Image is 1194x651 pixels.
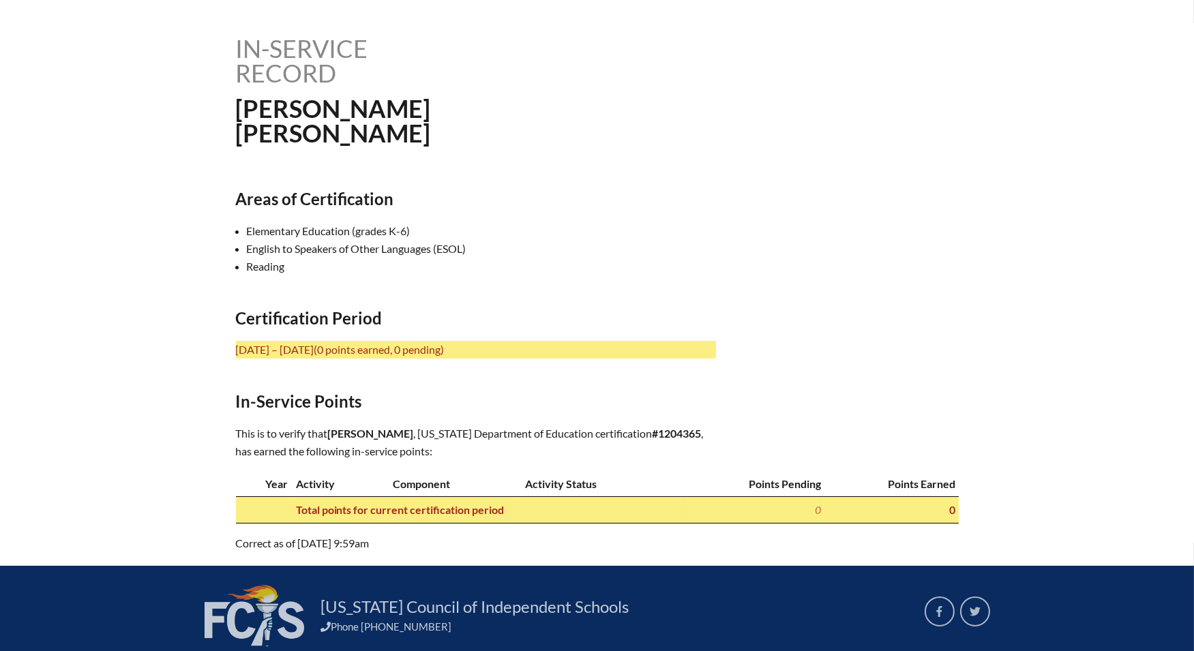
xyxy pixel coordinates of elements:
th: Points Earned [824,471,958,497]
h2: Certification Period [236,308,716,328]
li: Elementary Education (grades K-6) [247,222,727,240]
li: English to Speakers of Other Languages (ESOL) [247,240,727,258]
th: Total points for current certification period [290,497,681,523]
th: 0 [681,497,824,523]
h2: In-Service Points [236,391,716,411]
th: 0 [824,497,958,523]
p: [DATE] – [DATE] [236,341,716,359]
h1: In-service record [236,36,511,85]
h2: Areas of Certification [236,189,716,209]
p: This is to verify that , [US_STATE] Department of Education certification , has earned the follow... [236,425,716,460]
img: FCIS_logo_white [205,585,304,646]
div: Phone [PHONE_NUMBER] [320,620,908,633]
p: Correct as of [DATE] 9:59am [236,534,716,552]
li: Reading [247,258,727,275]
th: Activity [290,471,387,497]
span: [PERSON_NAME] [328,427,414,440]
b: #1204365 [653,427,702,440]
h1: [PERSON_NAME] [PERSON_NAME] [236,96,684,145]
th: Component [387,471,520,497]
a: [US_STATE] Council of Independent Schools [315,596,634,618]
th: Activity Status [520,471,681,497]
th: Year [236,471,290,497]
th: Points Pending [681,471,824,497]
span: (0 points earned, 0 pending) [314,343,445,356]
